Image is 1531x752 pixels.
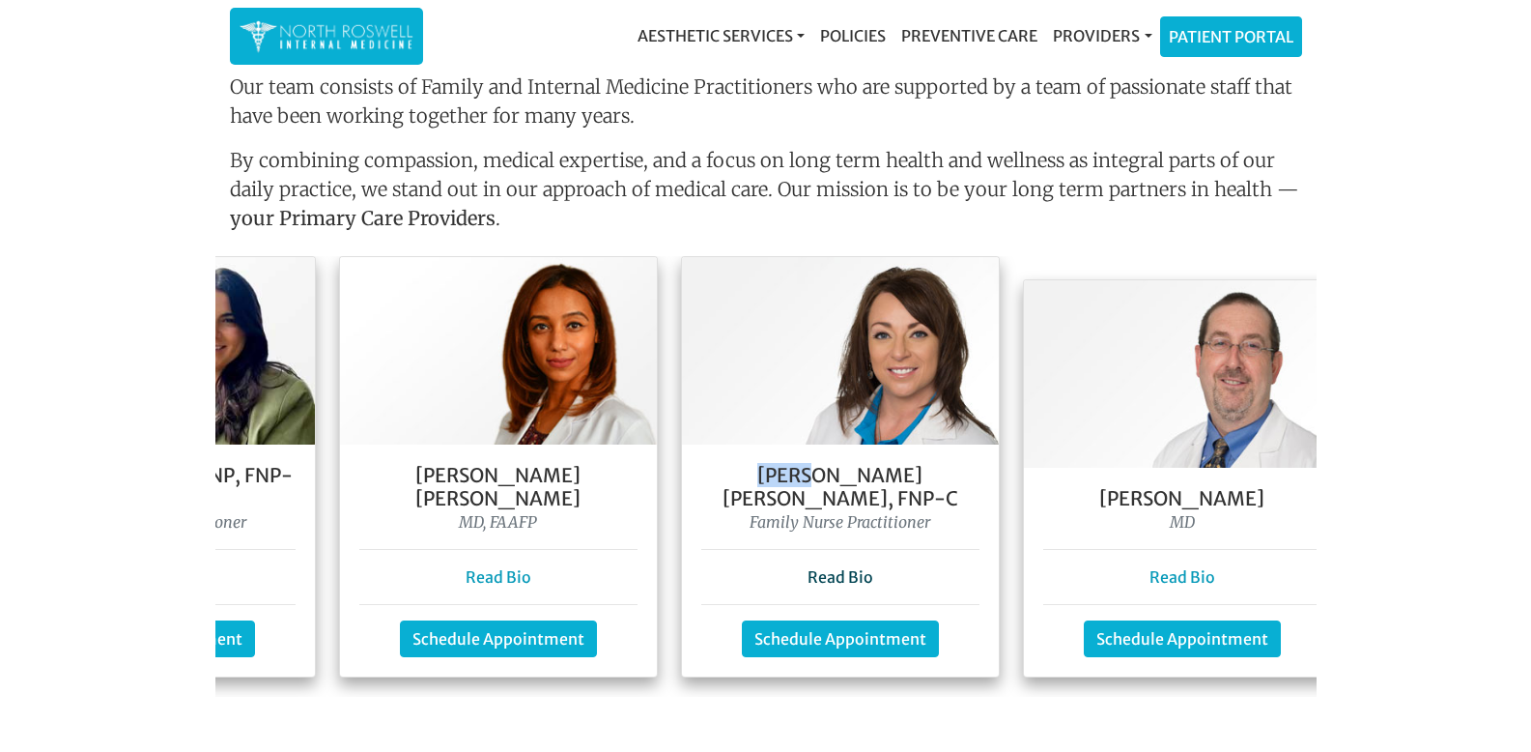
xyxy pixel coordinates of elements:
h5: [PERSON_NAME] [PERSON_NAME], FNP-C [701,464,979,510]
a: Providers [1045,16,1159,55]
a: Aesthetic Services [630,16,812,55]
a: Read Bio [808,567,873,587]
h5: [PERSON_NAME] [PERSON_NAME] [359,464,638,510]
img: Dr. Farah Mubarak Ali MD, FAAFP [340,257,657,445]
a: Schedule Appointment [1084,621,1281,657]
a: Schedule Appointment [400,621,597,657]
a: Read Bio [1149,567,1215,587]
a: Policies [812,16,893,55]
i: MD, FAAFP [459,512,537,532]
i: MD [1170,512,1195,532]
p: Our team consists of Family and Internal Medicine Practitioners who are supported by a team of pa... [230,72,1302,130]
a: Preventive Care [893,16,1045,55]
img: North Roswell Internal Medicine [240,17,413,55]
a: Schedule Appointment [742,621,939,657]
strong: your Primary Care Providers [230,206,496,230]
a: Patient Portal [1161,17,1301,56]
i: Family Nurse Practitioner [750,512,930,532]
img: Dr. George Kanes [1024,280,1341,468]
a: Read Bio [466,567,531,587]
p: By combining compassion, medical expertise, and a focus on long term health and wellness as integ... [230,146,1302,241]
h5: [PERSON_NAME] [1043,487,1321,510]
img: Keela Weeks Leger, FNP-C [682,257,999,445]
